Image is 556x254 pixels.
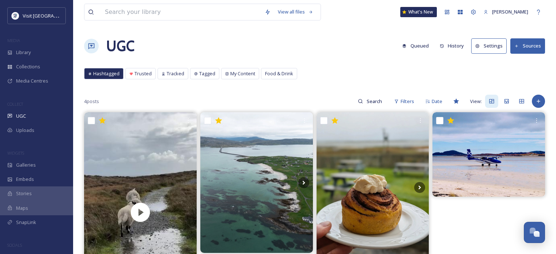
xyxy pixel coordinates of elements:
a: [PERSON_NAME] [480,5,532,19]
button: Open Chat [524,222,545,243]
button: Sources [510,38,545,53]
img: Good morning. Heading home today. Overcast and rainy here in deepest Surrey. Have some blue skies... [432,112,545,197]
span: Tagged [199,70,215,77]
a: History [436,39,472,53]
span: Date [432,98,442,105]
span: SnapLink [16,219,36,226]
span: Trusted [135,70,152,77]
span: UGC [16,113,26,120]
span: Stories [16,190,32,197]
img: Untitled%20design%20%2897%29.png [12,12,19,19]
input: Search [363,94,387,109]
span: Embeds [16,176,34,183]
span: View: [470,98,482,105]
span: Visit [GEOGRAPHIC_DATA] [23,12,79,19]
span: Food & Drink [265,70,293,77]
span: Media Centres [16,77,48,84]
button: Queued [398,39,432,53]
img: A calm morning crossing from Barra to Eriskay . . . #SonyAlpha #AlphaUniverseBySony #DJI #DJIGlob... [200,112,313,253]
button: History [436,39,468,53]
span: Collections [16,63,40,70]
span: SOCIALS [7,242,22,248]
a: UGC [106,35,135,57]
button: Settings [471,38,507,53]
span: Tracked [167,70,184,77]
span: 4 posts [84,98,99,105]
span: [PERSON_NAME] [492,8,528,15]
span: Galleries [16,162,36,168]
input: Search your library [101,4,261,20]
a: What's New [400,7,437,17]
a: Queued [398,39,436,53]
span: Library [16,49,31,56]
span: Hashtagged [93,70,120,77]
span: COLLECT [7,101,23,107]
span: Uploads [16,127,34,134]
span: My Content [230,70,255,77]
a: Settings [471,38,510,53]
a: View all files [274,5,317,19]
span: Filters [401,98,414,105]
span: WIDGETS [7,150,24,156]
span: Maps [16,205,28,212]
span: MEDIA [7,38,20,43]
